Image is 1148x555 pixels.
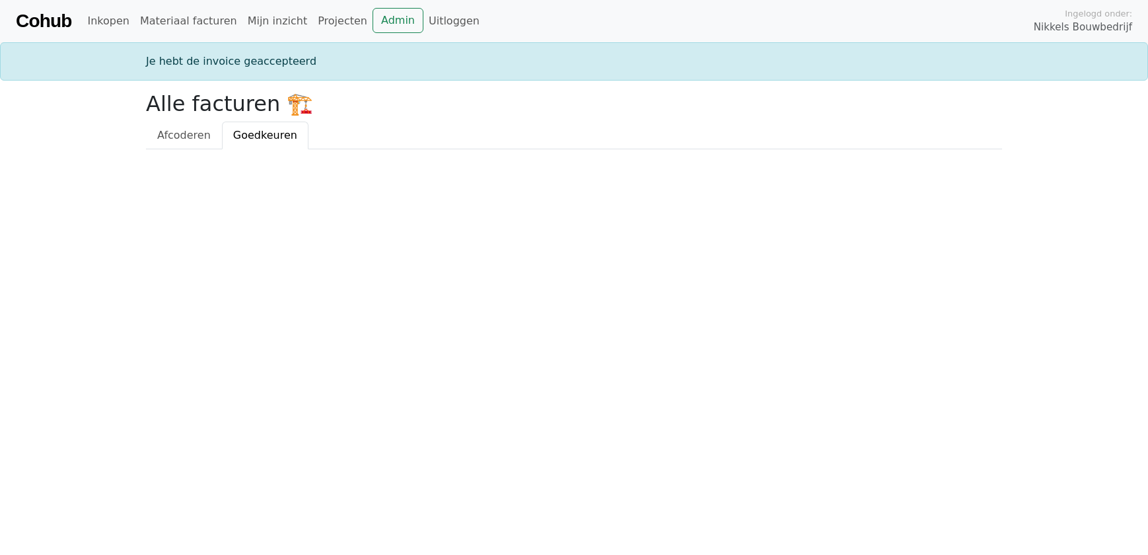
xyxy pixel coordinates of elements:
[146,91,1002,116] h2: Alle facturen 🏗️
[242,8,313,34] a: Mijn inzicht
[222,122,308,149] a: Goedkeuren
[373,8,423,33] a: Admin
[233,129,297,141] span: Goedkeuren
[1034,20,1132,35] span: Nikkels Bouwbedrijf
[82,8,134,34] a: Inkopen
[312,8,373,34] a: Projecten
[138,54,1010,69] div: Je hebt de invoice geaccepteerd
[146,122,222,149] a: Afcoderen
[135,8,242,34] a: Materiaal facturen
[423,8,485,34] a: Uitloggen
[16,5,71,37] a: Cohub
[1065,7,1132,20] span: Ingelogd onder:
[157,129,211,141] span: Afcoderen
